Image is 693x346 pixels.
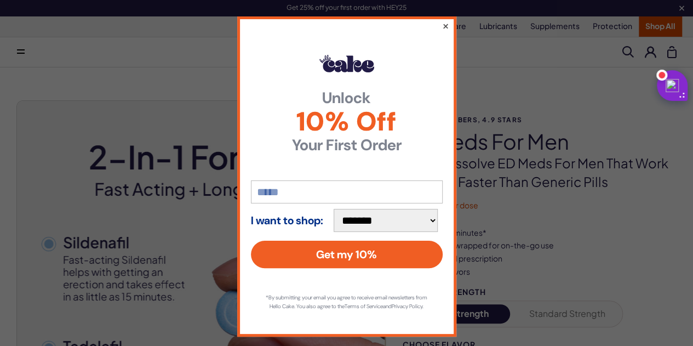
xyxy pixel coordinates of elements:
button: × [442,19,449,32]
a: Terms of Service [345,303,383,310]
strong: Your First Order [251,138,443,153]
span: 10% Off [251,109,443,135]
a: Privacy Policy [392,303,422,310]
img: Hello Cake [319,55,374,72]
button: Get my 10% [251,241,443,268]
p: *By submitting your email you agree to receive email newsletters from Hello Cake. You also agree ... [262,293,432,311]
strong: Unlock [251,90,443,106]
strong: I want to shop: [251,214,323,226]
